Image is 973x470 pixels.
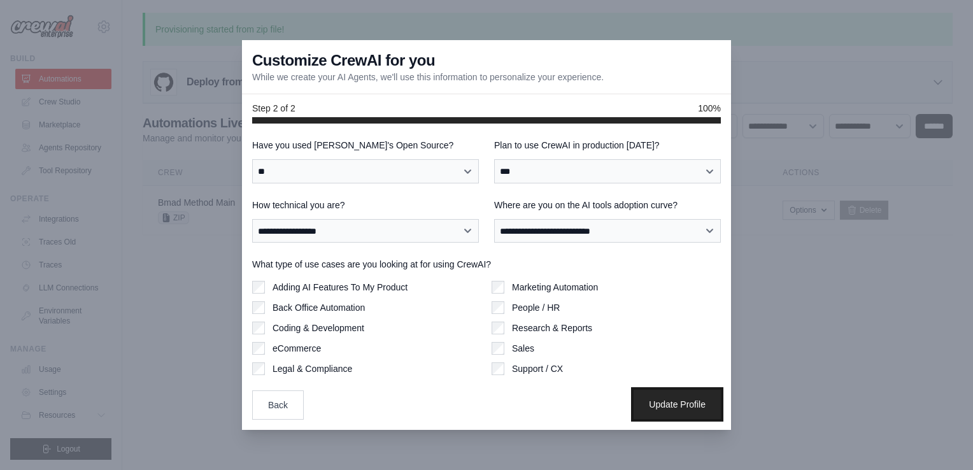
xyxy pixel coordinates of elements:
label: Support / CX [512,362,563,375]
label: Have you used [PERSON_NAME]'s Open Source? [252,139,479,152]
label: Legal & Compliance [273,362,352,375]
span: 100% [698,102,721,115]
span: Step 2 of 2 [252,102,295,115]
label: Back Office Automation [273,301,365,314]
label: Adding AI Features To My Product [273,281,408,294]
label: What type of use cases are you looking at for using CrewAI? [252,258,721,271]
label: How technical you are? [252,199,479,211]
p: While we create your AI Agents, we'll use this information to personalize your experience. [252,71,604,83]
label: Plan to use CrewAI in production [DATE]? [494,139,721,152]
button: Back [252,390,304,420]
label: Where are you on the AI tools adoption curve? [494,199,721,211]
label: People / HR [512,301,560,314]
label: Sales [512,342,534,355]
label: Research & Reports [512,322,592,334]
h3: Customize CrewAI for you [252,50,435,71]
label: Marketing Automation [512,281,598,294]
button: Update Profile [634,390,721,419]
label: eCommerce [273,342,321,355]
label: Coding & Development [273,322,364,334]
